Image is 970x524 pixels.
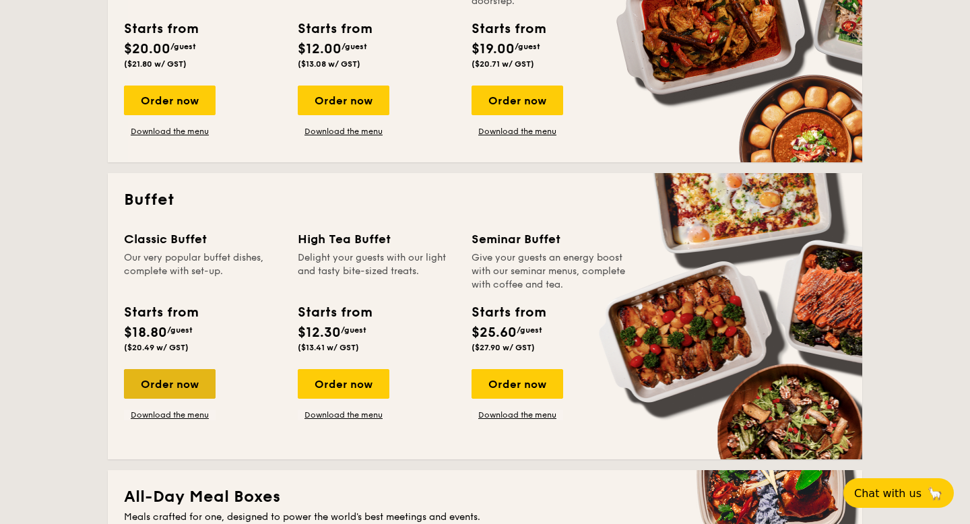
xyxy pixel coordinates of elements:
[124,410,216,420] a: Download the menu
[472,410,563,420] a: Download the menu
[854,487,922,500] span: Chat with us
[124,86,216,115] div: Order now
[167,325,193,335] span: /guest
[298,251,455,292] div: Delight your guests with our light and tasty bite-sized treats.
[298,19,371,39] div: Starts from
[472,369,563,399] div: Order now
[517,325,542,335] span: /guest
[124,369,216,399] div: Order now
[298,86,389,115] div: Order now
[298,302,371,323] div: Starts from
[124,59,187,69] span: ($21.80 w/ GST)
[472,86,563,115] div: Order now
[927,486,943,501] span: 🦙
[298,59,360,69] span: ($13.08 w/ GST)
[298,343,359,352] span: ($13.41 w/ GST)
[124,19,197,39] div: Starts from
[472,126,563,137] a: Download the menu
[124,486,846,508] h2: All-Day Meal Boxes
[298,369,389,399] div: Order now
[341,325,366,335] span: /guest
[298,325,341,341] span: $12.30
[298,41,342,57] span: $12.00
[472,251,629,292] div: Give your guests an energy boost with our seminar menus, complete with coffee and tea.
[472,230,629,249] div: Seminar Buffet
[124,189,846,211] h2: Buffet
[298,230,455,249] div: High Tea Buffet
[472,343,535,352] span: ($27.90 w/ GST)
[515,42,540,51] span: /guest
[124,126,216,137] a: Download the menu
[124,302,197,323] div: Starts from
[124,251,282,292] div: Our very popular buffet dishes, complete with set-up.
[124,325,167,341] span: $18.80
[472,41,515,57] span: $19.00
[342,42,367,51] span: /guest
[843,478,954,508] button: Chat with us🦙
[170,42,196,51] span: /guest
[298,126,389,137] a: Download the menu
[472,325,517,341] span: $25.60
[298,410,389,420] a: Download the menu
[124,230,282,249] div: Classic Buffet
[472,19,545,39] div: Starts from
[472,302,545,323] div: Starts from
[472,59,534,69] span: ($20.71 w/ GST)
[124,343,189,352] span: ($20.49 w/ GST)
[124,511,846,524] div: Meals crafted for one, designed to power the world's best meetings and events.
[124,41,170,57] span: $20.00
